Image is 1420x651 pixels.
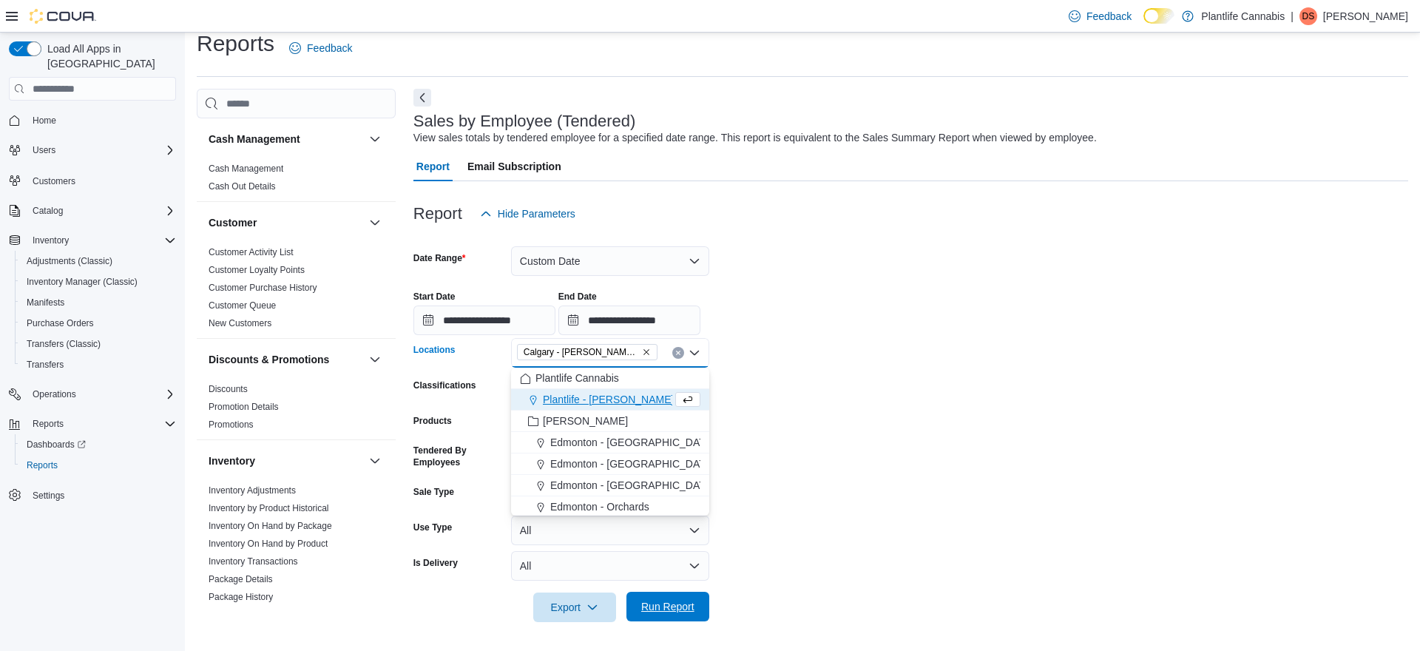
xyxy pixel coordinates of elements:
button: Transfers (Classic) [15,334,182,354]
a: Adjustments (Classic) [21,252,118,270]
span: Calgary - [PERSON_NAME] Regional [524,345,639,360]
span: Cash Out Details [209,181,276,192]
span: Reports [27,459,58,471]
label: Tendered By Employees [413,445,505,468]
span: Reports [27,415,176,433]
button: Reports [15,455,182,476]
a: Cash Management [209,163,283,174]
span: Edmonton - Orchards [550,499,649,514]
img: Cova [30,9,96,24]
span: Discounts [209,383,248,395]
button: Plantlife - [PERSON_NAME] (Festival) [511,389,709,411]
button: Edmonton - [GEOGRAPHIC_DATA] [511,453,709,475]
label: Classifications [413,380,476,391]
button: Reports [27,415,70,433]
span: Customer Activity List [209,246,294,258]
span: Edmonton - [GEOGRAPHIC_DATA] [550,456,714,471]
button: Users [27,141,61,159]
span: Inventory Adjustments [209,485,296,496]
span: Report [416,152,450,181]
span: Transfers (Classic) [21,335,176,353]
a: Inventory Transactions [209,556,298,567]
input: Press the down key to open a popover containing a calendar. [558,306,700,335]
button: Remove Calgary - Shepard Regional from selection in this group [642,348,651,357]
span: Plantlife - [PERSON_NAME] (Festival) [543,392,720,407]
a: Transfers [21,356,70,374]
span: Users [27,141,176,159]
p: | [1291,7,1294,25]
a: Inventory Adjustments [209,485,296,496]
span: Inventory On Hand by Product [209,538,328,550]
a: New Customers [209,318,271,328]
a: Inventory On Hand by Package [209,521,332,531]
button: Home [3,109,182,131]
button: Edmonton - [GEOGRAPHIC_DATA] [511,475,709,496]
span: Inventory [27,232,176,249]
div: Discounts & Promotions [197,380,396,439]
a: Promotions [209,419,254,430]
a: Customer Loyalty Points [209,265,305,275]
span: Dashboards [27,439,86,451]
button: Customer [366,214,384,232]
span: Users [33,144,55,156]
span: Inventory [33,235,69,246]
button: Customers [3,169,182,191]
a: Purchase Orders [21,314,100,332]
label: Date Range [413,252,466,264]
span: Inventory Manager (Classic) [27,276,138,288]
button: Plantlife Cannabis [511,368,709,389]
span: Customer Loyalty Points [209,264,305,276]
span: Plantlife Cannabis [535,371,619,385]
button: Inventory [209,453,363,468]
a: Transfers (Classic) [21,335,106,353]
span: Edmonton - [GEOGRAPHIC_DATA] [550,435,714,450]
span: Transfers [21,356,176,374]
button: Operations [3,384,182,405]
span: Inventory Manager (Classic) [21,273,176,291]
span: Catalog [33,205,63,217]
button: Next [413,89,431,107]
span: New Customers [209,317,271,329]
a: Customers [27,172,81,190]
span: Reports [33,418,64,430]
label: Start Date [413,291,456,303]
span: Catalog [27,202,176,220]
span: Feedback [1086,9,1132,24]
h3: Sales by Employee (Tendered) [413,112,636,130]
div: View sales totals by tendered employee for a specified date range. This report is equivalent to t... [413,130,1097,146]
h1: Reports [197,29,274,58]
span: Adjustments (Classic) [21,252,176,270]
button: Operations [27,385,82,403]
button: Edmonton - [GEOGRAPHIC_DATA] [511,432,709,453]
span: Customers [33,175,75,187]
span: Manifests [21,294,176,311]
span: Inventory Transactions [209,556,298,567]
button: Cash Management [366,130,384,148]
a: Promotion Details [209,402,279,412]
button: Inventory [366,452,384,470]
button: Users [3,140,182,161]
span: Promotions [209,419,254,431]
button: Catalog [27,202,69,220]
span: Package Details [209,573,273,585]
a: Package Details [209,574,273,584]
a: Inventory Manager (Classic) [21,273,143,291]
span: Customer Purchase History [209,282,317,294]
button: Edmonton - Orchards [511,496,709,518]
button: Clear input [672,347,684,359]
button: Discounts & Promotions [209,352,363,367]
button: Cash Management [209,132,363,146]
span: Home [33,115,56,127]
a: Feedback [1063,1,1137,31]
a: Manifests [21,294,70,311]
span: Manifests [27,297,64,308]
a: Reports [21,456,64,474]
a: Feedback [283,33,358,63]
div: Dorothy Szczepanski [1299,7,1317,25]
label: Sale Type [413,486,454,498]
a: Inventory by Product Historical [209,503,329,513]
button: Export [533,593,616,622]
span: Transfers (Classic) [27,338,101,350]
button: Run Report [626,592,709,621]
